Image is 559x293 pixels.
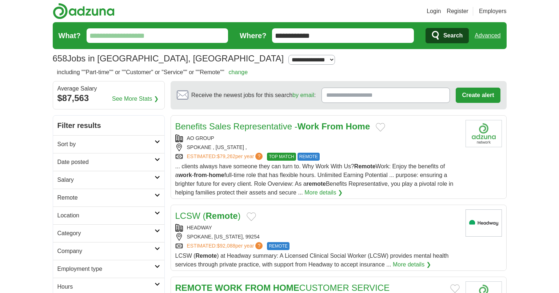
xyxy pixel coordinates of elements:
[479,7,507,16] a: Employers
[466,120,502,147] img: Company logo
[53,116,164,135] h2: Filter results
[304,188,343,197] a: More details ❯
[450,284,460,293] button: Add to favorite jobs
[298,121,319,131] strong: Work
[393,260,431,269] a: More details ❯
[466,209,502,237] img: Headway logo
[53,260,164,278] a: Employment type
[57,265,155,273] h2: Employment type
[187,242,264,250] a: ESTIMATED:$92,088per year?
[178,172,192,178] strong: work
[175,135,460,142] div: AO GROUP
[255,153,263,160] span: ?
[267,242,289,250] span: REMOTE
[307,181,326,187] strong: remote
[57,140,155,149] h2: Sort by
[456,88,500,103] button: Create alert
[447,7,468,16] a: Register
[245,283,271,293] strong: FROM
[57,247,155,256] h2: Company
[57,68,248,77] h2: including ""Part-time"" or ""Customer" or "Service"" or ""Remote""
[298,153,320,161] span: REMOTE
[53,53,284,63] h1: Jobs in [GEOGRAPHIC_DATA], [GEOGRAPHIC_DATA]
[247,212,256,221] button: Add to favorite jobs
[206,211,238,221] strong: Remote
[175,253,449,268] span: LCSW ( ) at Headway summary: A Licensed Clinical Social Worker (LCSW) provides mental health serv...
[209,172,224,178] strong: home
[57,211,155,220] h2: Location
[175,121,370,131] a: Benefits Sales Representative -Work From Home
[187,153,264,161] a: ESTIMATED:$79,262per year?
[112,95,159,103] a: See More Stats ❯
[53,242,164,260] a: Company
[217,153,235,159] span: $79,262
[196,253,217,259] strong: Remote
[267,153,296,161] span: TOP MATCH
[217,243,235,249] span: $92,088
[354,163,376,169] strong: Remote
[59,30,81,41] label: What?
[273,283,299,293] strong: HOME
[175,211,241,221] a: LCSW (Remote)
[175,283,213,293] strong: REMOTE
[53,52,67,65] span: 658
[57,193,155,202] h2: Remote
[427,7,441,16] a: Login
[175,233,460,241] div: SPOKANE, [US_STATE], 99254
[175,163,454,196] span: ... clients always have someone they can turn to. Why Work With Us? Work: Enjoy the benefits of a...
[240,30,266,41] label: Where?
[57,158,155,166] h2: Date posted
[57,282,155,291] h2: Hours
[57,176,155,184] h2: Salary
[57,92,160,105] div: $87,563
[53,189,164,206] a: Remote
[255,242,263,249] span: ?
[443,28,463,43] span: Search
[322,121,343,131] strong: From
[53,171,164,189] a: Salary
[426,28,469,43] button: Search
[191,91,316,100] span: Receive the newest jobs for this search :
[475,28,500,43] a: Advanced
[53,224,164,242] a: Category
[53,206,164,224] a: Location
[292,92,314,98] a: by email
[376,123,385,132] button: Add to favorite jobs
[57,86,160,92] div: Average Salary
[194,172,207,178] strong: from
[53,3,115,19] img: Adzuna logo
[57,229,155,238] h2: Category
[215,283,243,293] strong: WORK
[229,69,248,75] a: change
[187,225,212,230] a: HEADWAY
[53,135,164,153] a: Sort by
[346,121,370,131] strong: Home
[53,153,164,171] a: Date posted
[175,144,460,151] div: SPOKANE , [US_STATE] ,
